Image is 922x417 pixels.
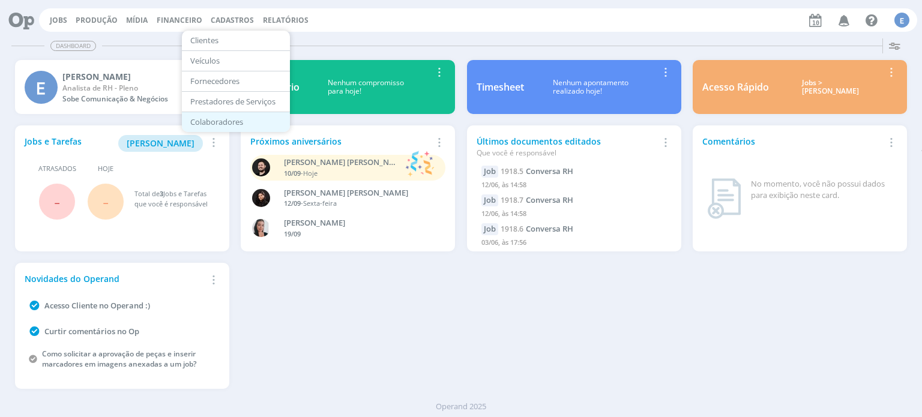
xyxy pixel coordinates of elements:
[284,187,432,199] div: Luana da Silva de Andrade
[25,71,58,104] div: E
[44,300,150,311] a: Acesso Cliente no Operand :)
[481,166,498,178] div: Job
[303,169,318,178] span: Hoje
[76,15,118,25] a: Produção
[284,169,301,178] span: 10/09
[25,272,206,285] div: Novidades do Operand
[185,31,286,50] a: Clientes
[185,113,286,131] a: Colaboradores
[50,41,96,51] span: Dashboard
[62,94,206,104] div: Sobe Comunicação & Negócios
[44,326,139,337] a: Curtir comentários no Op
[98,164,113,174] span: Hoje
[702,135,884,148] div: Comentários
[751,178,893,202] div: No momento, você não possui dados para exibição neste card.
[702,80,769,94] div: Acesso Rápido
[134,189,208,209] div: Total de Jobs e Tarefas que você é responsável
[526,194,573,205] span: Conversa RH
[501,195,523,205] span: 1918.7
[62,70,206,83] div: Elisângela Reis
[284,217,432,229] div: Caroline Fagundes Pieczarka
[50,15,67,25] a: Jobs
[207,16,258,25] button: CadastrosClientesVeículosFornecedoresPrestadores de ServiçosColaboradores
[122,16,151,25] button: Mídia
[501,166,573,176] a: 1918.5Conversa RH
[250,135,432,148] div: Próximos aniversários
[481,178,667,195] div: 12/06, às 14:58
[526,223,573,234] span: Conversa RH
[481,235,667,253] div: 03/06, às 17:56
[153,16,206,25] button: Financeiro
[46,16,71,25] button: Jobs
[284,199,301,208] span: 12/09
[263,15,309,25] a: Relatórios
[118,137,203,148] a: [PERSON_NAME]
[42,349,196,369] a: Como solicitar a aprovação de peças e inserir marcadores em imagens anexadas a um job?
[252,158,270,176] img: B
[182,31,290,51] button: Clientes
[501,166,523,176] span: 1918.5
[126,15,148,25] a: Mídia
[778,79,884,96] div: Jobs > [PERSON_NAME]
[284,229,301,238] span: 19/09
[894,10,910,31] button: E
[501,224,523,234] span: 1918.6
[127,137,194,149] span: [PERSON_NAME]
[185,92,286,111] a: Prestadores de Serviços
[157,15,202,25] a: Financeiro
[477,135,658,158] div: Últimos documentos editados
[303,199,337,208] span: Sexta-feira
[284,157,400,169] div: Bruno Corralo Granata
[54,188,60,214] span: -
[252,219,270,237] img: C
[481,223,498,235] div: Job
[118,135,203,152] button: [PERSON_NAME]
[72,16,121,25] button: Produção
[477,80,524,94] div: Timesheet
[501,194,573,205] a: 1918.7Conversa RH
[894,13,909,28] div: E
[481,194,498,206] div: Job
[211,15,254,25] span: Cadastros
[38,164,76,174] span: Atrasados
[524,79,658,96] div: Nenhum apontamento realizado hoje!
[103,188,109,214] span: -
[284,169,400,179] div: -
[185,72,286,91] a: Fornecedores
[501,223,573,234] a: 1918.6Conversa RH
[467,60,681,114] a: TimesheetNenhum apontamentorealizado hoje!
[62,83,206,94] div: Analista de RH - Pleno
[182,51,290,71] button: Veículos
[526,166,573,176] span: Conversa RH
[185,52,286,70] a: Veículos
[707,178,741,219] img: dashboard_not_found.png
[300,79,432,96] div: Nenhum compromisso para hoje!
[25,135,206,152] div: Jobs e Tarefas
[182,92,290,112] button: Prestadores de Serviços
[182,71,290,92] button: Fornecedores
[252,189,270,207] img: L
[477,148,658,158] div: Que você é responsável
[15,60,229,114] a: E[PERSON_NAME]Analista de RH - PlenoSobe Comunicação & Negócios
[182,112,290,132] button: Colaboradores
[259,16,312,25] button: Relatórios
[160,189,163,198] span: 3
[284,199,432,209] div: -
[481,206,667,224] div: 12/06, às 14:58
